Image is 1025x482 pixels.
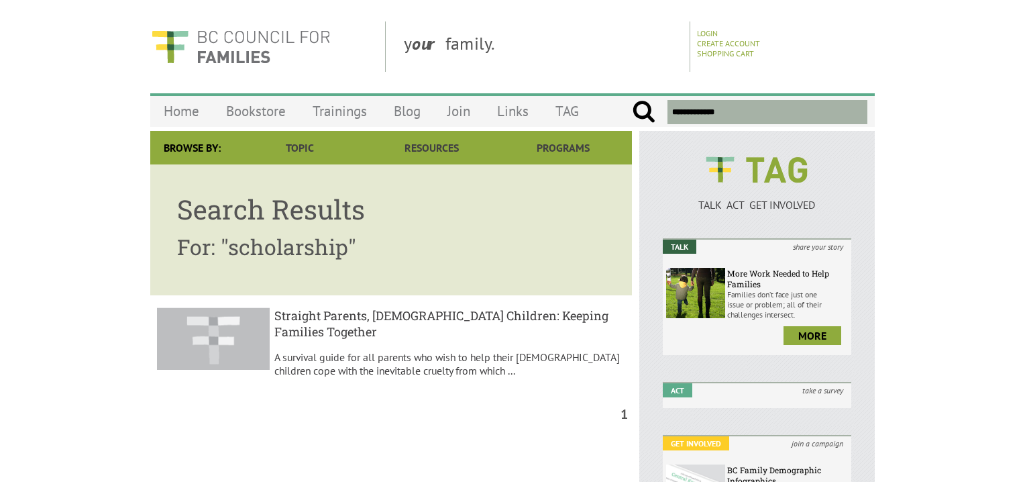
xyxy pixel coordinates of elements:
a: more [784,326,841,345]
a: Trainings [299,95,380,127]
h1: Search Results [177,191,605,227]
a: TALK ACT GET INVOLVED [663,185,851,211]
strong: our [412,32,445,54]
i: take a survey [794,383,851,397]
img: BCCF's TAG Logo [696,144,817,195]
a: Create Account [697,38,760,48]
a: Join [434,95,484,127]
input: Submit [632,100,655,124]
a: Shopping Cart [697,48,754,58]
a: result.title Straight Parents, [DEMOGRAPHIC_DATA] Children: Keeping Families Together A survival ... [150,301,632,395]
i: share your story [785,240,851,254]
h5: Straight Parents, [DEMOGRAPHIC_DATA] Children: Keeping Families Together [274,307,626,340]
em: Talk [663,240,696,254]
i: join a campaign [784,436,851,450]
h6: More Work Needed to Help Families [727,268,848,289]
div: y family. [393,21,690,72]
a: Login [697,28,718,38]
a: Programs [498,131,629,164]
em: Act [663,383,692,397]
p: TALK ACT GET INVOLVED [663,198,851,211]
a: Bookstore [213,95,299,127]
p: Families don’t face just one issue or problem; all of their challenges intersect. [727,289,848,320]
img: BC Council for FAMILIES [150,21,331,72]
a: Blog [380,95,434,127]
a: Links [484,95,542,127]
span: 1 [621,405,632,423]
p: A survival guide for all parents who wish to help their [DEMOGRAPHIC_DATA] children cope with the... [274,350,626,377]
a: Home [150,95,213,127]
img: result.title [157,307,270,371]
a: TAG [542,95,592,127]
a: Resources [366,131,497,164]
h2: For: "scholarship" [177,232,605,261]
em: Get Involved [663,436,729,450]
a: Topic [234,131,366,164]
div: Browse By: [150,131,234,164]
